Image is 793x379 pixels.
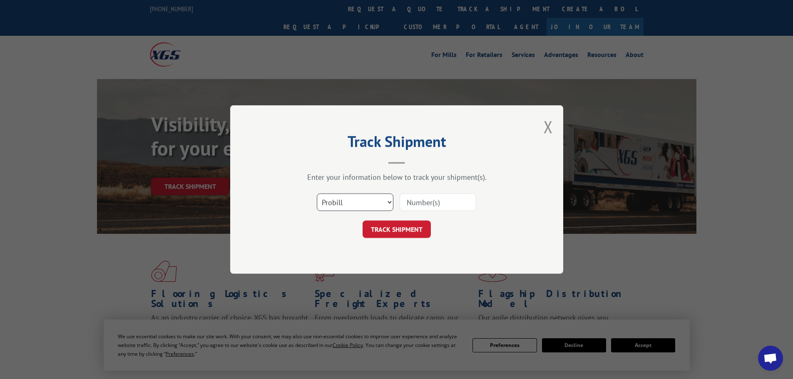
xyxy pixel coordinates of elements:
[400,193,476,211] input: Number(s)
[272,172,522,182] div: Enter your information below to track your shipment(s).
[272,136,522,151] h2: Track Shipment
[758,346,783,371] div: Open chat
[544,116,553,138] button: Close modal
[363,220,431,238] button: TRACK SHIPMENT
